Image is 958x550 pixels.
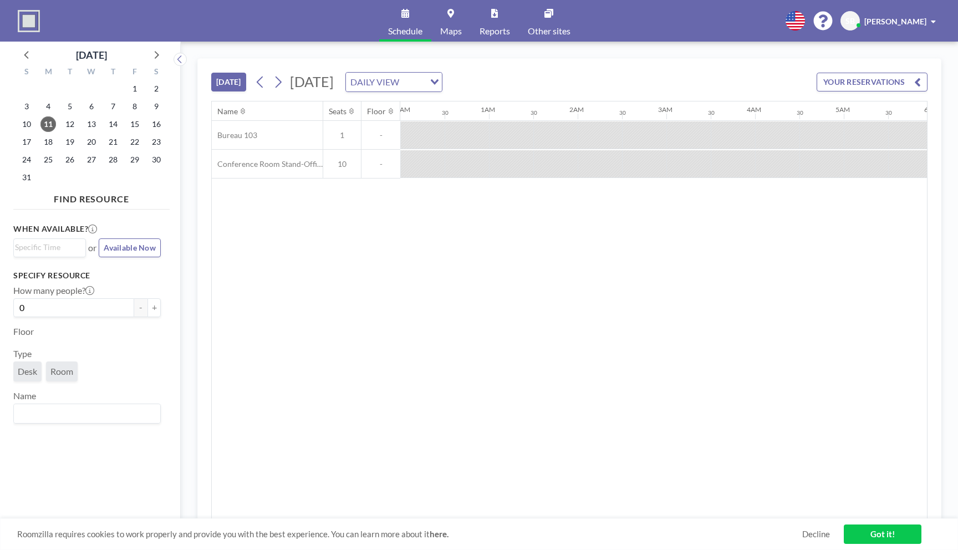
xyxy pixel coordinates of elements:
[149,152,164,167] span: Saturday, August 30, 2025
[105,152,121,167] span: Thursday, August 28, 2025
[802,529,830,539] a: Decline
[392,105,410,114] div: 12AM
[442,109,449,116] div: 30
[124,65,145,80] div: F
[50,366,73,377] span: Room
[361,159,400,169] span: -
[15,241,79,253] input: Search for option
[14,404,160,423] div: Search for option
[367,106,386,116] div: Floor
[62,99,78,114] span: Tuesday, August 5, 2025
[845,16,855,26] span: SB
[13,326,34,337] label: Floor
[13,285,94,296] label: How many people?
[38,65,59,80] div: M
[323,159,361,169] span: 10
[17,529,802,539] span: Roomzilla requires cookies to work properly and provide you with the best experience. You can lea...
[81,65,103,80] div: W
[480,27,510,35] span: Reports
[747,105,761,114] div: 4AM
[127,99,142,114] span: Friday, August 8, 2025
[864,17,926,26] span: [PERSON_NAME]
[149,134,164,150] span: Saturday, August 23, 2025
[531,109,537,116] div: 30
[13,390,36,401] label: Name
[40,152,56,167] span: Monday, August 25, 2025
[569,105,584,114] div: 2AM
[13,189,170,205] h4: FIND RESOURCE
[105,116,121,132] span: Thursday, August 14, 2025
[59,65,81,80] div: T
[149,116,164,132] span: Saturday, August 16, 2025
[105,134,121,150] span: Thursday, August 21, 2025
[76,47,107,63] div: [DATE]
[924,105,939,114] div: 6AM
[105,99,121,114] span: Thursday, August 7, 2025
[440,27,462,35] span: Maps
[619,109,626,116] div: 30
[430,529,449,539] a: here.
[211,73,246,91] button: [DATE]
[84,99,99,114] span: Wednesday, August 6, 2025
[217,106,238,116] div: Name
[13,271,161,281] h3: Specify resource
[212,159,323,169] span: Conference Room Stand-Offices
[361,130,400,140] span: -
[149,99,164,114] span: Saturday, August 9, 2025
[62,116,78,132] span: Tuesday, August 12, 2025
[481,105,495,114] div: 1AM
[290,73,334,90] span: [DATE]
[88,242,96,253] span: or
[127,116,142,132] span: Friday, August 15, 2025
[40,134,56,150] span: Monday, August 18, 2025
[84,152,99,167] span: Wednesday, August 27, 2025
[102,65,124,80] div: T
[14,239,85,256] div: Search for option
[40,116,56,132] span: Monday, August 11, 2025
[127,152,142,167] span: Friday, August 29, 2025
[145,65,167,80] div: S
[16,65,38,80] div: S
[40,99,56,114] span: Monday, August 4, 2025
[13,348,32,359] label: Type
[134,298,147,317] button: -
[329,106,346,116] div: Seats
[348,75,401,89] span: DAILY VIEW
[402,75,424,89] input: Search for option
[817,73,928,91] button: YOUR RESERVATIONS
[127,134,142,150] span: Friday, August 22, 2025
[844,524,921,544] a: Got it!
[149,81,164,96] span: Saturday, August 2, 2025
[19,134,34,150] span: Sunday, August 17, 2025
[323,130,361,140] span: 1
[147,298,161,317] button: +
[835,105,850,114] div: 5AM
[62,134,78,150] span: Tuesday, August 19, 2025
[346,73,442,91] div: Search for option
[388,27,422,35] span: Schedule
[18,10,40,32] img: organization-logo
[658,105,672,114] div: 3AM
[19,116,34,132] span: Sunday, August 10, 2025
[528,27,570,35] span: Other sites
[19,170,34,185] span: Sunday, August 31, 2025
[84,116,99,132] span: Wednesday, August 13, 2025
[18,366,37,377] span: Desk
[127,81,142,96] span: Friday, August 1, 2025
[19,99,34,114] span: Sunday, August 3, 2025
[885,109,892,116] div: 30
[212,130,257,140] span: Bureau 103
[62,152,78,167] span: Tuesday, August 26, 2025
[708,109,715,116] div: 30
[84,134,99,150] span: Wednesday, August 20, 2025
[99,238,161,257] button: Available Now
[19,152,34,167] span: Sunday, August 24, 2025
[15,406,154,421] input: Search for option
[797,109,803,116] div: 30
[104,243,156,252] span: Available Now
